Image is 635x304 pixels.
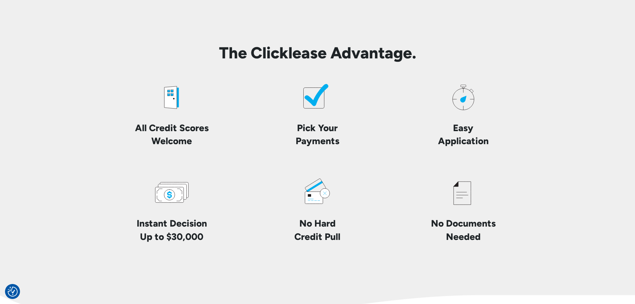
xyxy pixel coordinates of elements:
[104,43,531,63] h2: The Clicklease Advantage.
[8,287,18,297] img: Revisit consent button
[296,121,339,147] h4: Pick Your Payments
[438,121,489,147] h4: Easy Application
[294,217,340,243] h4: No Hard Credit Pull
[137,217,207,243] h4: Instant Decision Up to $30,000
[8,287,18,297] button: Consent Preferences
[431,217,496,243] h4: No Documents Needed
[115,121,229,147] h4: All Credit Scores Welcome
